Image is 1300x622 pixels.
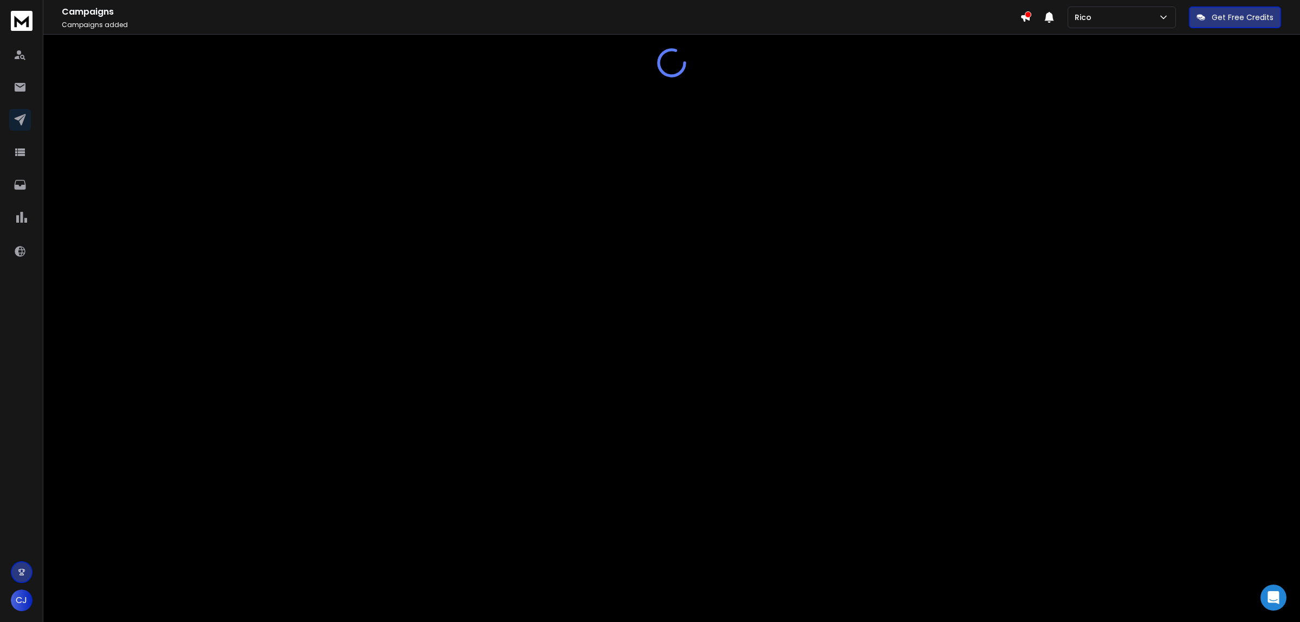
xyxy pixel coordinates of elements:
[62,5,1020,18] h1: Campaigns
[11,589,32,611] button: CJ
[62,21,1020,29] p: Campaigns added
[1189,7,1281,28] button: Get Free Credits
[11,11,32,31] img: logo
[1212,12,1273,23] p: Get Free Credits
[1260,585,1286,611] div: Open Intercom Messenger
[1075,12,1096,23] p: Rico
